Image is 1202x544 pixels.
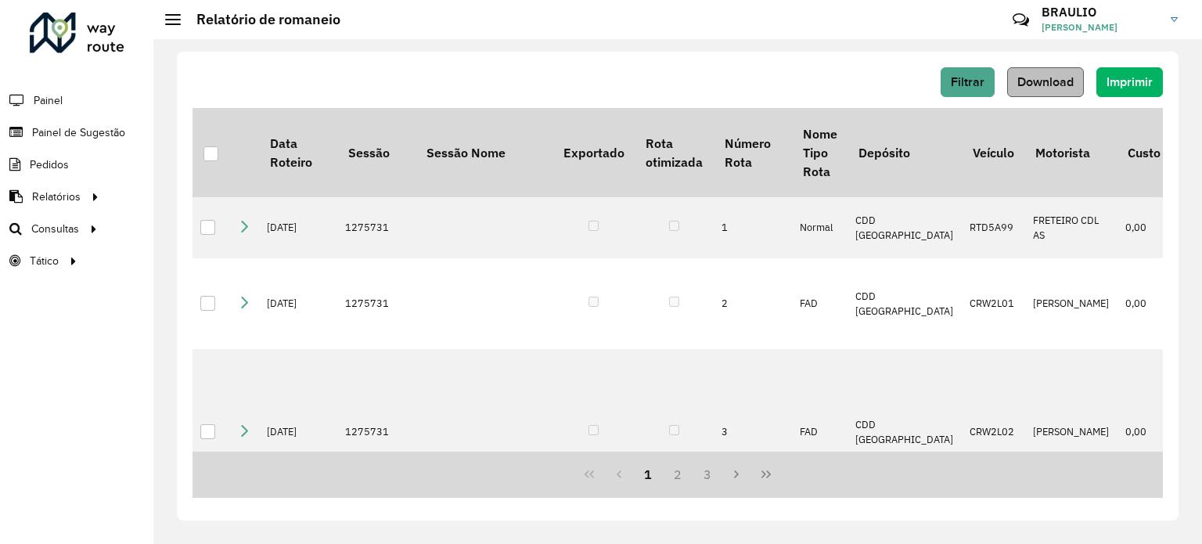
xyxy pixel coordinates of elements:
[714,108,792,197] th: Número Rota
[1025,108,1117,197] th: Motorista
[32,189,81,205] span: Relatórios
[633,459,663,489] button: 1
[31,221,79,237] span: Consultas
[693,459,722,489] button: 3
[259,349,337,515] td: [DATE]
[1007,67,1084,97] button: Download
[1004,3,1038,37] a: Contato Rápido
[337,258,416,349] td: 1275731
[792,258,848,349] td: FAD
[259,197,337,258] td: [DATE]
[792,349,848,515] td: FAD
[1042,20,1159,34] span: [PERSON_NAME]
[552,108,635,197] th: Exportado
[34,92,63,109] span: Painel
[1117,197,1171,258] td: 0,00
[962,349,1024,515] td: CRW2L02
[32,124,125,141] span: Painel de Sugestão
[181,11,340,28] h2: Relatório de romaneio
[337,349,416,515] td: 1275731
[792,197,848,258] td: Normal
[1025,258,1117,349] td: [PERSON_NAME]
[663,459,693,489] button: 2
[259,258,337,349] td: [DATE]
[1025,197,1117,258] td: FRETEIRO CDL AS
[792,108,848,197] th: Nome Tipo Rota
[848,197,962,258] td: CDD [GEOGRAPHIC_DATA]
[1042,5,1159,20] h3: BRAULIO
[30,253,59,269] span: Tático
[1017,75,1074,88] span: Download
[1117,108,1171,197] th: Custo
[848,258,962,349] td: CDD [GEOGRAPHIC_DATA]
[416,108,552,197] th: Sessão Nome
[1117,349,1171,515] td: 0,00
[1117,258,1171,349] td: 0,00
[848,108,962,197] th: Depósito
[714,258,792,349] td: 2
[751,459,781,489] button: Last Page
[962,258,1024,349] td: CRW2L01
[951,75,984,88] span: Filtrar
[1096,67,1163,97] button: Imprimir
[848,349,962,515] td: CDD [GEOGRAPHIC_DATA]
[714,349,792,515] td: 3
[1107,75,1153,88] span: Imprimir
[259,108,337,197] th: Data Roteiro
[337,197,416,258] td: 1275731
[962,108,1024,197] th: Veículo
[962,197,1024,258] td: RTD5A99
[30,157,69,173] span: Pedidos
[941,67,995,97] button: Filtrar
[722,459,752,489] button: Next Page
[714,197,792,258] td: 1
[635,108,713,197] th: Rota otimizada
[1025,349,1117,515] td: [PERSON_NAME]
[337,108,416,197] th: Sessão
